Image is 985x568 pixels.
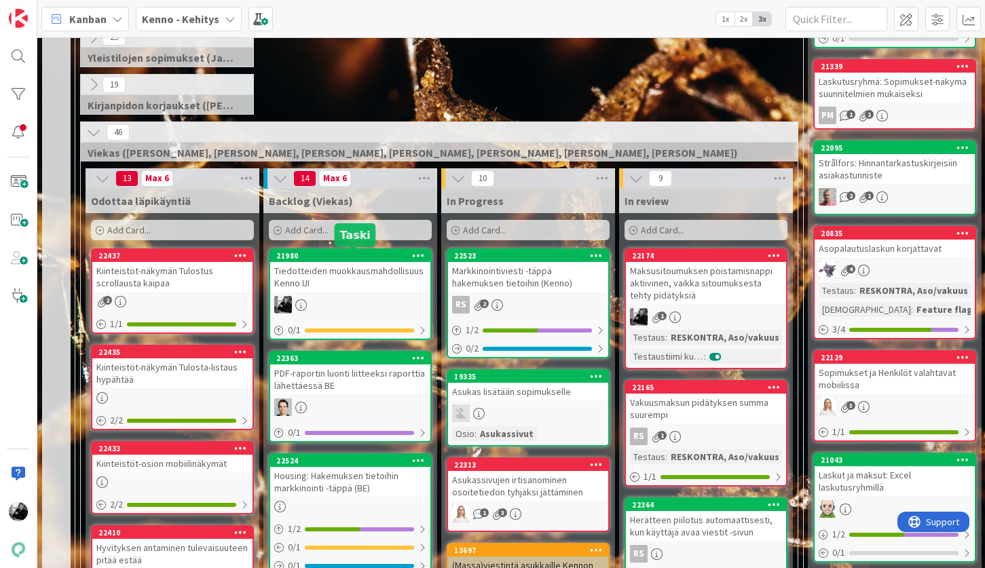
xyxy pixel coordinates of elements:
div: 22433 [98,444,253,453]
div: 3/4 [815,321,975,338]
div: PM [815,107,975,124]
div: SL [448,505,608,523]
span: 10 [471,170,494,187]
div: 21043Laskut ja maksut: Excel laskutusryhmillä [815,454,975,496]
span: 2 [103,296,112,305]
span: 9 [649,170,672,187]
a: 22095Strålfors: Hinnantarkastuskirjeisiin asiakastunnisteHJ [813,140,976,215]
span: 46 [107,124,130,140]
div: 22363 [270,352,430,364]
div: 1/1 [815,423,975,440]
img: Visit kanbanzone.com [9,9,28,28]
div: 22410 [92,527,253,539]
div: 22165 [626,381,786,394]
img: KM [630,308,648,326]
div: Herätteen piilotus automaattisesti, kun käyttäjä avaa viestit -sivun [626,511,786,541]
div: Testaus [630,330,665,345]
span: 14 [293,170,316,187]
span: 1 [658,311,667,320]
div: 22129 [821,353,975,362]
div: 19335 [454,372,608,381]
div: 22095 [815,142,975,154]
div: KM [270,296,430,314]
div: 22523 [448,250,608,262]
span: 1 / 2 [832,527,845,542]
a: 22435Kiinteistöt-näkymän Tulosta-listaus hypähtää2/2 [91,345,254,430]
span: Kanban [69,11,107,27]
span: 1 [865,110,874,119]
div: 22523Markkinointiviesti -täppä hakemuksen tietoihin (Kenno) [448,250,608,292]
div: Maksusitoumuksen poistamisnappi aktiivinen, vaikka sitoumuksesta tehty pidätyksiä [626,262,786,304]
div: Osio [452,426,475,441]
div: 1/2 [270,520,430,537]
span: 1 [480,508,489,517]
div: 22364 [626,499,786,511]
img: AN [819,500,836,518]
div: 22313 [454,460,608,470]
div: TT [270,398,430,416]
span: 2 [847,191,855,200]
a: 20835Asopalautuslaskun korjattavatLMTestaus:RESKONTRA, Aso/vakuus[DEMOGRAPHIC_DATA]:Feature flag3/4 [813,226,976,339]
span: Add Card... [285,224,329,236]
div: 21980Tiedotteiden muokkausmahdollisuus Kenno UI [270,250,430,292]
span: 3x [753,12,771,26]
div: 0/1 [270,539,430,556]
div: Laskut ja maksut: Excel laskutusryhmillä [815,466,975,496]
span: Add Card... [107,224,151,236]
div: 22435 [92,346,253,358]
div: [DEMOGRAPHIC_DATA] [819,302,911,317]
img: KM [9,502,28,521]
div: 21339Laskutusryhmä: Sopimukset-näkymä suunnitelmien mukaiseksi [815,60,975,102]
div: Vakuusmaksun pidätyksen summa suurempi [626,394,786,423]
span: 0 / 1 [288,323,301,337]
span: Viekas (Samuli, Saara, Mika, Pirjo, Keijo, TommiHä, Rasmus) [88,146,781,159]
span: Odottaa läpikäyntiä [91,194,191,208]
span: 1 / 1 [644,470,656,484]
span: : [911,302,913,317]
div: 2/2 [92,412,253,429]
div: RS [626,545,786,563]
span: 0 / 2 [466,341,479,356]
div: PDF-raportin luonti liitteeksi raporttia lähettäessä BE [270,364,430,394]
div: 22364Herätteen piilotus automaattisesti, kun käyttäjä avaa viestit -sivun [626,499,786,541]
div: RESKONTRA, Aso/vakuus [667,449,783,464]
div: 19335Asukas lisätään sopimukselle [448,371,608,400]
div: Testaus [630,449,665,464]
b: Kenno - Kehitys [142,12,219,26]
a: 21339Laskutusryhmä: Sopimukset-näkymä suunnitelmien mukaiseksiPM [813,59,976,130]
span: In Progress [447,194,504,208]
div: Max 6 [145,175,169,182]
div: 22437 [92,250,253,262]
div: 22363 [276,354,430,363]
span: : [665,330,667,345]
div: 22523 [454,251,608,261]
div: Kiinteistöt-näkymän Tulosta-listaus hypähtää [92,358,253,388]
div: 22435Kiinteistöt-näkymän Tulosta-listaus hypähtää [92,346,253,388]
div: 22433 [92,442,253,455]
div: 20835 [815,227,975,240]
span: 2x [735,12,753,26]
div: Sopimukset ja Henkilöt valahtavat mobiilissa [815,364,975,394]
span: 1 / 1 [832,425,845,439]
img: SL [452,505,470,523]
div: 0/1 [815,30,975,47]
div: 22410 [98,528,253,537]
div: Markkinointiviesti -täppä hakemuksen tietoihin (Kenno) [448,262,608,292]
a: 22313Asukassivujen irtisanominen osoitetiedon tyhjäksi jättäminenSL [447,457,610,532]
span: 0 / 1 [832,31,845,45]
span: 3 [498,508,507,517]
div: 0/2 [448,340,608,357]
div: 21980 [270,250,430,262]
a: 22174Maksusitoumuksen poistamisnappi aktiivinen, vaikka sitoumuksesta tehty pidätyksiäKMTestaus:R... [625,248,787,369]
div: 22433Kiinteistöt-osion mobiilinäkymät [92,442,253,472]
span: 3 / 4 [832,322,845,337]
div: 21043 [815,454,975,466]
div: Strålfors: Hinnantarkastuskirjeisiin asiakastunniste [815,154,975,184]
img: TT [274,398,292,416]
div: RS [626,428,786,445]
span: In review [625,194,669,208]
div: Asukas lisätään sopimukselle [448,383,608,400]
a: 22129Sopimukset ja Henkilöt valahtavat mobiilissaSL1/1 [813,350,976,442]
div: 22174 [632,251,786,261]
span: 1 [658,431,667,440]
